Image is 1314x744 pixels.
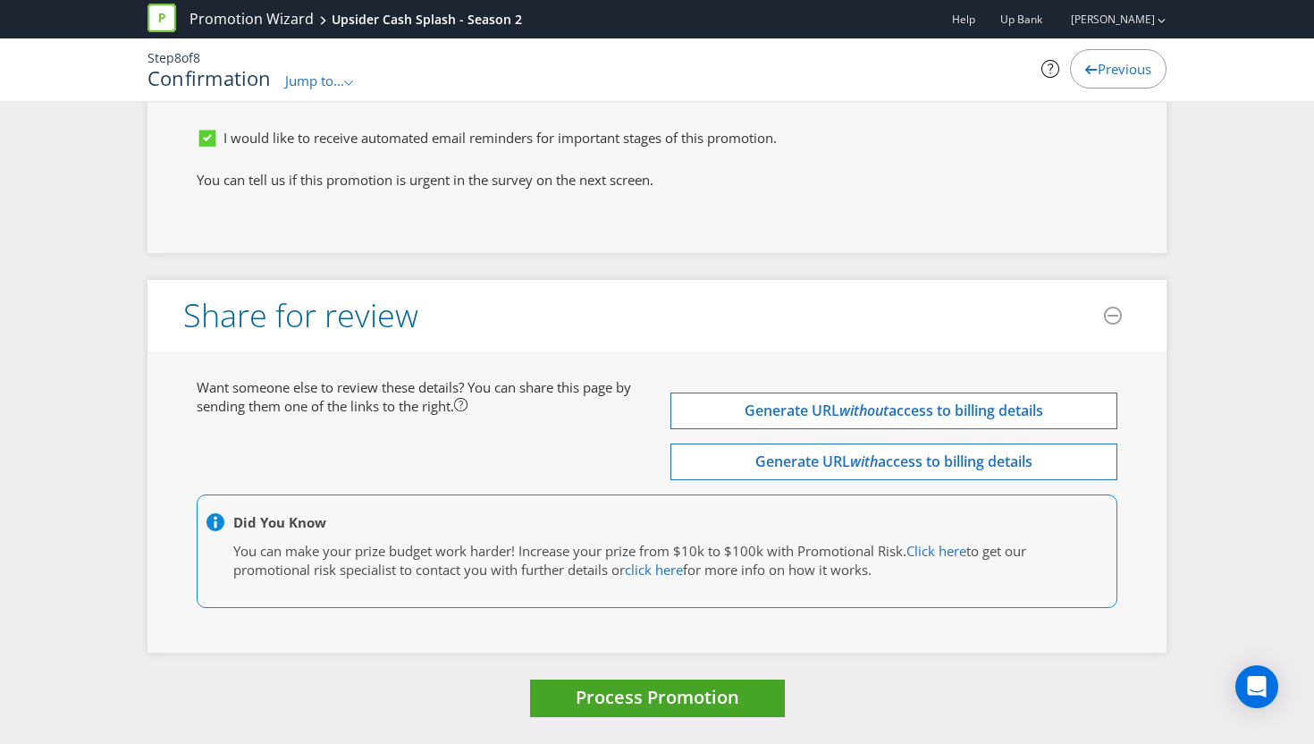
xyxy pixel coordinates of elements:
em: without [839,401,889,420]
span: 8 [174,49,181,66]
div: Upsider Cash Splash - Season 2 [332,11,522,29]
span: Jump to... [285,72,344,89]
span: access to billing details [889,401,1043,420]
span: to get our promotional risk specialist to contact you with further details or [233,542,1026,579]
span: access to billing details [878,452,1032,471]
button: Generate URLwithoutaccess to billing details [670,393,1117,429]
span: for more info on how it works. [683,561,872,579]
a: click here [625,561,683,579]
span: Generate URL [745,401,839,420]
a: [PERSON_NAME] [1053,12,1155,27]
span: You can make your prize budget work harder! Increase your prize from $10k to $100k with Promotion... [233,542,906,560]
span: I would like to receive automated email reminders for important stages of this promotion. [223,129,777,147]
span: Generate URL [755,452,850,471]
button: Process Promotion [530,680,785,718]
span: of [181,49,193,66]
a: Promotion Wizard [190,9,314,30]
a: Help [952,12,975,27]
h1: Confirmation [147,67,272,89]
span: Want someone else to review these details? You can share this page by sending them one of the lin... [197,378,631,415]
span: Previous [1098,60,1151,78]
h3: Share for review [183,298,418,334]
em: with [850,452,878,471]
div: Open Intercom Messenger [1235,665,1278,708]
a: Click here [906,542,966,560]
span: 8 [193,49,200,66]
p: You can tell us if this promotion is urgent in the survey on the next screen. [197,171,1117,190]
span: Up Bank [1000,12,1042,27]
span: Step [147,49,174,66]
span: Process Promotion [576,685,739,709]
button: Generate URLwithaccess to billing details [670,444,1117,480]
